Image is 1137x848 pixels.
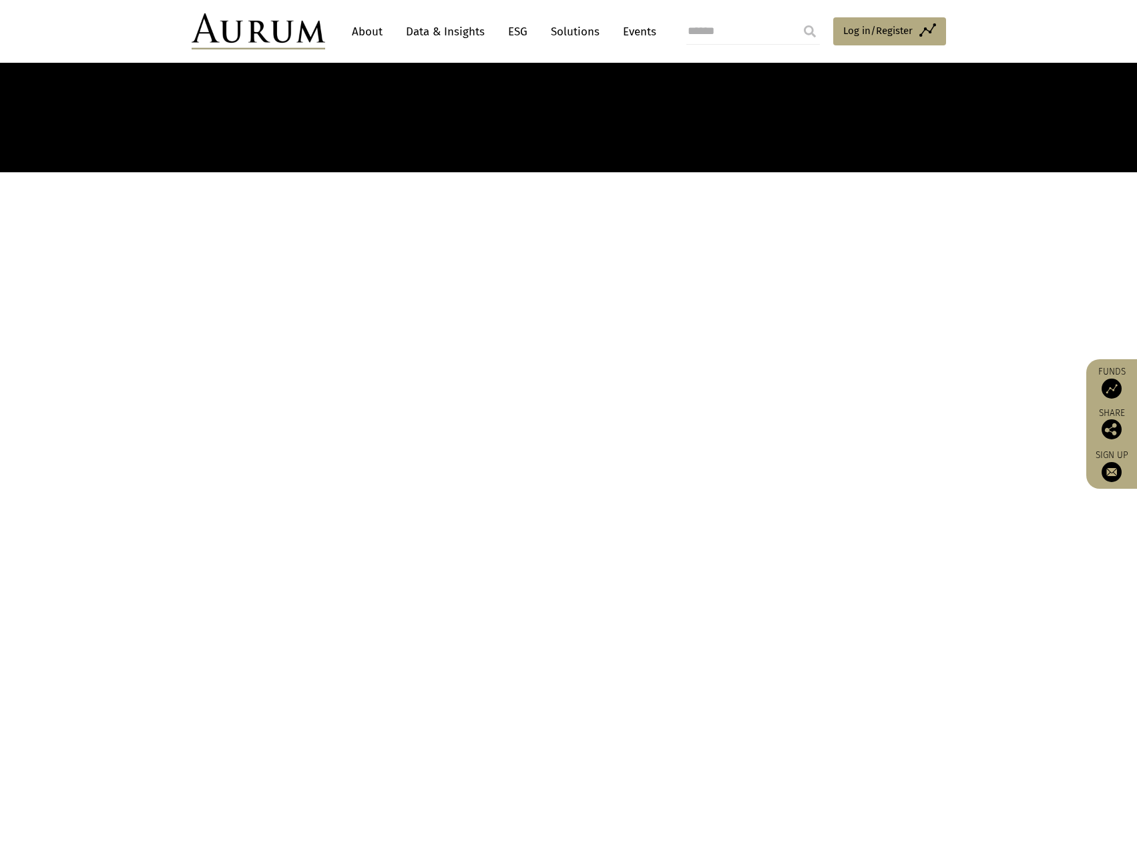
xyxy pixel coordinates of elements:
[345,19,389,44] a: About
[1093,366,1130,399] a: Funds
[501,19,534,44] a: ESG
[1102,419,1122,439] img: Share this post
[797,18,823,45] input: Submit
[1093,409,1130,439] div: Share
[833,17,946,45] a: Log in/Register
[1093,449,1130,482] a: Sign up
[1102,462,1122,482] img: Sign up to our newsletter
[616,19,656,44] a: Events
[544,19,606,44] a: Solutions
[399,19,491,44] a: Data & Insights
[1102,379,1122,399] img: Access Funds
[192,13,325,49] img: Aurum
[843,23,913,39] span: Log in/Register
